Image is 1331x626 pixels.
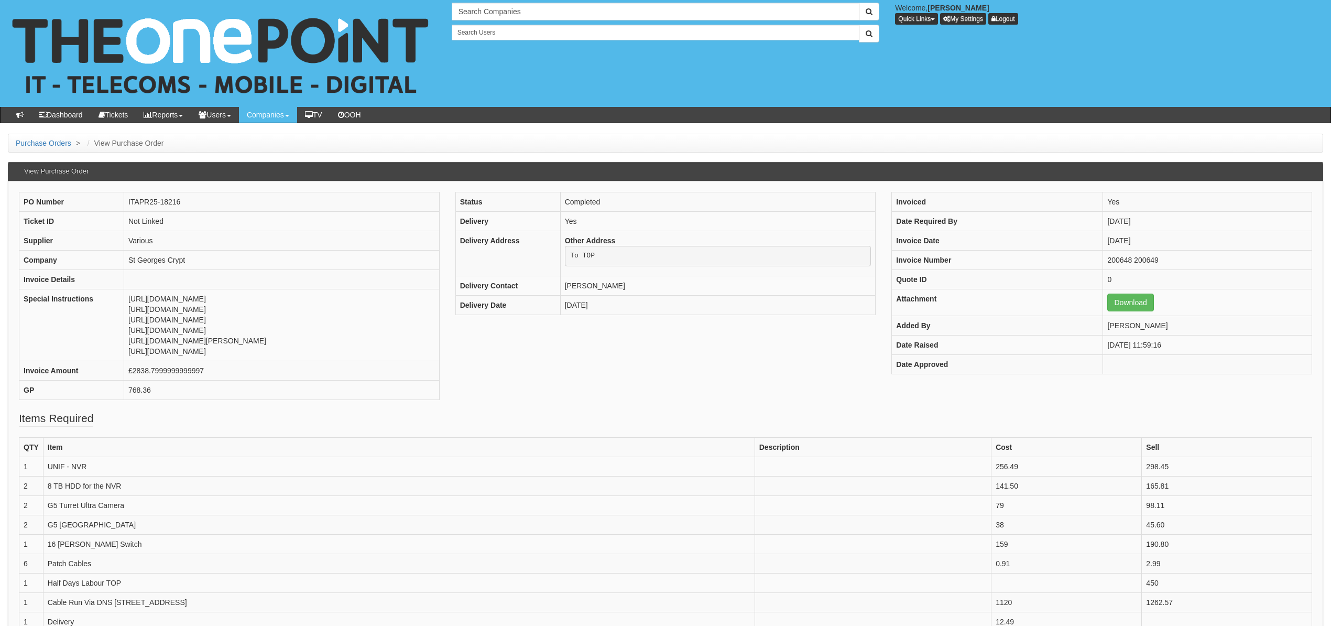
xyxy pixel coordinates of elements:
[19,269,124,289] th: Invoice Details
[136,107,191,123] a: Reports
[455,192,560,211] th: Status
[19,380,124,400] th: GP
[19,495,43,515] td: 2
[565,236,616,245] b: Other Address
[991,534,1142,554] td: 159
[124,361,440,380] td: £2838.7999999999997
[124,380,440,400] td: 768.36
[43,592,755,612] td: Cable Run Via DNS [STREET_ADDRESS]
[1142,534,1312,554] td: 190.80
[124,250,440,269] td: St Georges Crypt
[19,573,43,592] td: 1
[560,276,876,296] td: [PERSON_NAME]
[991,554,1142,573] td: 0.91
[892,250,1103,269] th: Invoice Number
[19,411,93,427] legend: Items Required
[124,211,440,231] td: Not Linked
[330,107,369,123] a: OOH
[124,231,440,250] td: Various
[1142,554,1312,573] td: 2.99
[455,211,560,231] th: Delivery
[455,296,560,315] th: Delivery Date
[565,246,871,267] pre: To TOP
[43,534,755,554] td: 16 [PERSON_NAME] Switch
[892,192,1103,211] th: Invoiced
[560,192,876,211] td: Completed
[1103,211,1312,231] td: [DATE]
[928,4,989,12] b: [PERSON_NAME]
[1142,457,1312,476] td: 298.45
[1142,573,1312,592] td: 450
[16,139,71,147] a: Purchase Orders
[43,495,755,515] td: G5 Turret Ultra Camera
[991,437,1142,457] th: Cost
[452,3,860,20] input: Search Companies
[455,231,560,276] th: Delivery Address
[19,163,94,180] h3: View Purchase Order
[43,476,755,495] td: 8 TB HDD for the NVR
[124,192,440,211] td: ITAPR25-18216
[1142,495,1312,515] td: 98.11
[887,3,1331,25] div: Welcome,
[892,211,1103,231] th: Date Required By
[892,354,1103,374] th: Date Approved
[19,457,43,476] td: 1
[19,289,124,361] th: Special Instructions
[91,107,136,123] a: Tickets
[895,13,938,25] button: Quick Links
[1103,231,1312,250] td: [DATE]
[43,573,755,592] td: Half Days Labour TOP
[755,437,991,457] th: Description
[85,138,164,148] li: View Purchase Order
[1142,515,1312,534] td: 45.60
[455,276,560,296] th: Delivery Contact
[124,289,440,361] td: [URL][DOMAIN_NAME] [URL][DOMAIN_NAME] [URL][DOMAIN_NAME] [URL][DOMAIN_NAME] [URL][DOMAIN_NAME][PE...
[19,534,43,554] td: 1
[988,13,1018,25] a: Logout
[1142,437,1312,457] th: Sell
[191,107,239,123] a: Users
[19,437,43,457] th: QTY
[43,515,755,534] td: G5 [GEOGRAPHIC_DATA]
[19,554,43,573] td: 6
[19,476,43,495] td: 2
[560,211,876,231] td: Yes
[43,554,755,573] td: Patch Cables
[892,269,1103,289] th: Quote ID
[892,335,1103,354] th: Date Raised
[892,231,1103,250] th: Invoice Date
[43,457,755,476] td: UNIF - NVR
[1103,335,1312,354] td: [DATE] 11:59:16
[1103,250,1312,269] td: 200648 200649
[31,107,91,123] a: Dashboard
[19,192,124,211] th: PO Number
[452,25,860,40] input: Search Users
[991,476,1142,495] td: 141.50
[19,361,124,380] th: Invoice Amount
[1107,294,1153,311] a: Download
[19,592,43,612] td: 1
[19,515,43,534] td: 2
[43,437,755,457] th: Item
[940,13,986,25] a: My Settings
[991,592,1142,612] td: 1120
[991,457,1142,476] td: 256.49
[892,289,1103,316] th: Attachment
[239,107,297,123] a: Companies
[19,231,124,250] th: Supplier
[297,107,330,123] a: TV
[1103,192,1312,211] td: Yes
[1103,316,1312,335] td: [PERSON_NAME]
[1103,269,1312,289] td: 0
[1142,476,1312,495] td: 165.81
[19,211,124,231] th: Ticket ID
[991,495,1142,515] td: 79
[1142,592,1312,612] td: 1262.57
[73,139,83,147] span: >
[991,515,1142,534] td: 38
[19,250,124,269] th: Company
[892,316,1103,335] th: Added By
[560,296,876,315] td: [DATE]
